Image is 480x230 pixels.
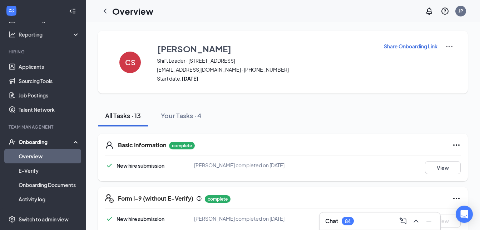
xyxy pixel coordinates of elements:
a: Overview [19,149,80,163]
strong: [DATE] [182,75,198,82]
h3: [PERSON_NAME] [157,43,231,55]
button: View [425,215,461,227]
svg: ChevronUp [412,217,420,225]
img: More Actions [445,42,454,51]
svg: QuestionInfo [441,7,449,15]
svg: WorkstreamLogo [8,7,15,14]
svg: Info [196,196,202,201]
button: ChevronUp [410,215,422,227]
div: Your Tasks · 4 [161,111,202,120]
svg: Checkmark [105,215,114,223]
a: Activity log [19,192,80,206]
a: Applicants [19,59,80,74]
h3: Chat [325,217,338,225]
div: Onboarding [19,138,74,145]
span: New hire submission [117,162,164,169]
svg: Collapse [69,8,76,15]
span: Start date: [157,75,375,82]
div: All Tasks · 13 [105,111,141,120]
p: complete [205,195,231,203]
a: E-Verify [19,163,80,178]
a: Job Postings [19,88,80,102]
span: [PERSON_NAME] completed on [DATE] [194,162,284,168]
svg: ChevronLeft [101,7,109,15]
div: Switch to admin view [19,216,69,223]
svg: Settings [9,216,16,223]
svg: Notifications [425,7,434,15]
h5: Form I-9 (without E-Verify) [118,195,193,202]
span: [EMAIL_ADDRESS][DOMAIN_NAME] · [PHONE_NUMBER] [157,66,375,73]
svg: Checkmark [105,161,114,170]
div: JP [459,8,463,14]
button: [PERSON_NAME] [157,42,375,55]
button: Minimize [423,215,435,227]
h4: CS [125,60,135,65]
svg: UserCheck [9,138,16,145]
a: Sourcing Tools [19,74,80,88]
h5: Basic Information [118,141,166,149]
span: Shift Leader · [STREET_ADDRESS] [157,57,375,64]
button: View [425,161,461,174]
a: Team [19,206,80,221]
a: Onboarding Documents [19,178,80,192]
span: [PERSON_NAME] completed on [DATE] [194,215,284,222]
p: complete [169,142,195,149]
span: New hire submission [117,216,164,222]
div: Open Intercom Messenger [456,206,473,223]
div: 84 [345,218,351,224]
svg: Analysis [9,31,16,38]
button: ComposeMessage [397,215,409,227]
svg: FormI9EVerifyIcon [105,194,114,203]
svg: User [105,141,114,149]
button: CS [112,42,148,82]
svg: ComposeMessage [399,217,407,225]
h1: Overview [112,5,153,17]
div: Team Management [9,124,78,130]
div: Hiring [9,49,78,55]
svg: Ellipses [452,194,461,203]
div: Reporting [19,31,80,38]
svg: Ellipses [452,141,461,149]
button: Share Onboarding Link [383,42,438,50]
svg: Minimize [425,217,433,225]
p: Share Onboarding Link [384,43,437,50]
a: Talent Network [19,102,80,117]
